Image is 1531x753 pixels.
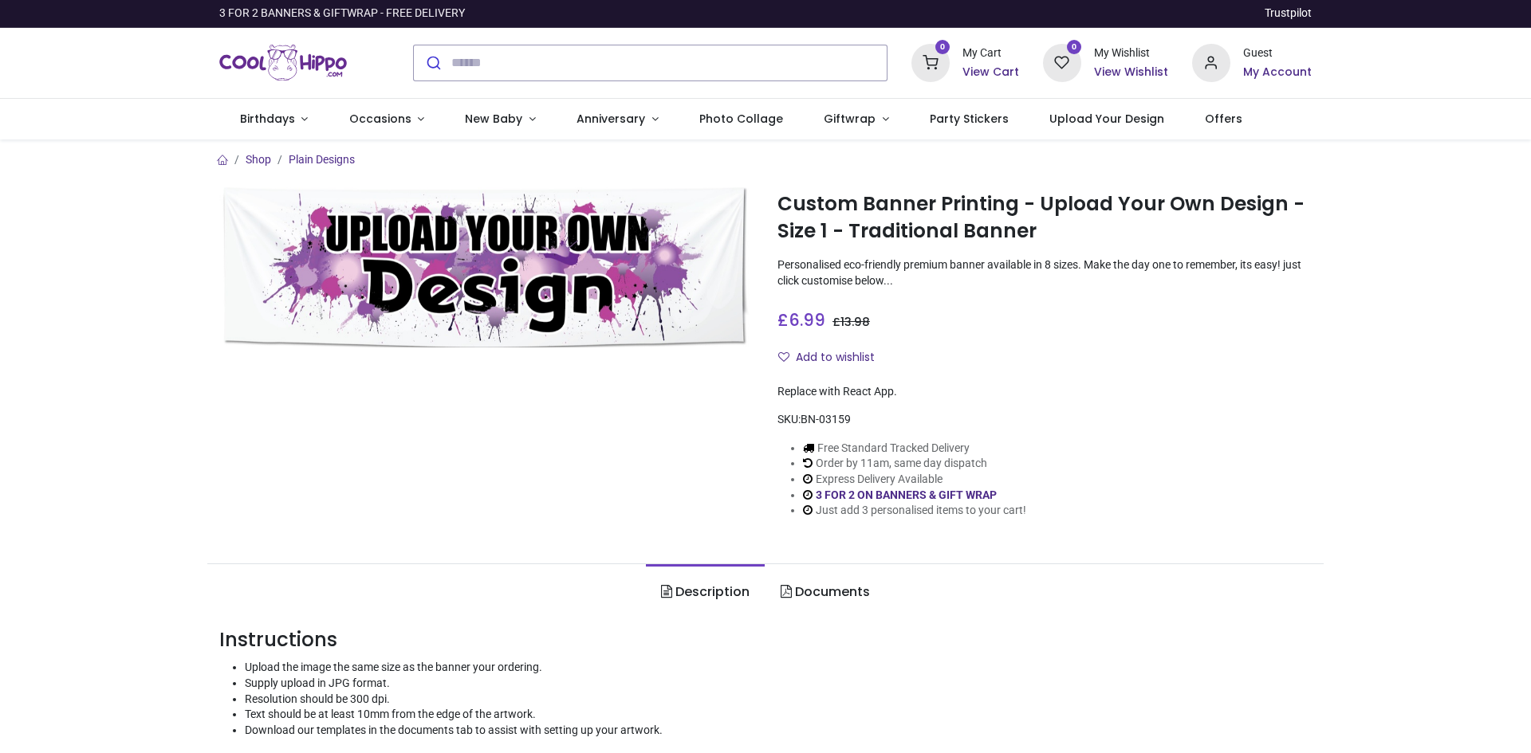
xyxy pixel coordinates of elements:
[1094,65,1168,80] a: View Wishlist
[246,153,271,166] a: Shop
[245,707,1312,723] li: Text should be at least 10mm from the edge of the artwork.
[1049,111,1164,127] span: Upload Your Design
[465,111,522,127] span: New Baby
[1094,45,1168,61] div: My Wishlist
[414,45,451,80] button: Submit
[219,6,465,22] div: 3 FOR 2 BANNERS & GIFTWRAP - FREE DELIVERY
[240,111,295,127] span: Birthdays
[245,660,1312,676] li: Upload the image the same size as the banner your ordering.
[219,99,329,140] a: Birthdays
[777,412,1312,428] div: SKU:
[556,99,679,140] a: Anniversary
[803,99,909,140] a: Giftwrap
[777,308,825,331] span: £
[219,626,1312,653] h3: Instructions
[1243,45,1312,61] div: Guest
[962,65,1019,80] a: View Cart
[349,111,411,127] span: Occasions
[219,41,347,85] img: Cool Hippo
[803,472,1026,488] li: Express Delivery Available
[816,488,997,501] a: 3 FOR 2 ON BANNERS & GIFT WRAP
[801,413,851,426] span: BN-03159
[824,111,876,127] span: Giftwrap
[803,456,1026,472] li: Order by 11am, same day dispatch
[803,503,1026,519] li: Just add 3 personalised items to your cart!
[1043,55,1081,68] a: 0
[699,111,783,127] span: Photo Collage
[777,384,1312,400] div: Replace with React App.
[840,314,870,330] span: 13.98
[1067,40,1082,55] sup: 0
[577,111,645,127] span: Anniversary
[962,45,1019,61] div: My Cart
[777,190,1312,245] h1: Custom Banner Printing - Upload Your Own Design - Size 1 - Traditional Banner
[219,41,347,85] a: Logo of Cool Hippo
[245,676,1312,692] li: Supply upload in JPG format.
[1243,65,1312,80] a: My Account
[1265,6,1312,22] a: Trustpilot
[245,692,1312,708] li: Resolution should be 300 dpi.
[765,564,884,620] a: Documents
[930,111,1009,127] span: Party Stickers
[445,99,557,140] a: New Baby
[778,351,789,363] i: Add to wishlist
[777,344,888,371] button: Add to wishlistAdd to wishlist
[245,723,1312,739] li: Download our templates in the documents tab to assist with setting up your artwork.
[832,314,870,330] span: £
[1205,111,1242,127] span: Offers
[803,441,1026,457] li: Free Standard Tracked Delivery
[777,257,1312,288] p: Personalised eco-friendly premium banner available in 8 sizes. Make the day one to remember, its ...
[935,40,950,55] sup: 0
[911,55,950,68] a: 0
[646,564,765,620] a: Description
[329,99,445,140] a: Occasions
[289,153,355,166] a: Plain Designs
[219,187,754,347] img: Custom Banner Printing - Upload Your Own Design - Size 1 - Traditional Banner
[789,308,825,331] span: 6.99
